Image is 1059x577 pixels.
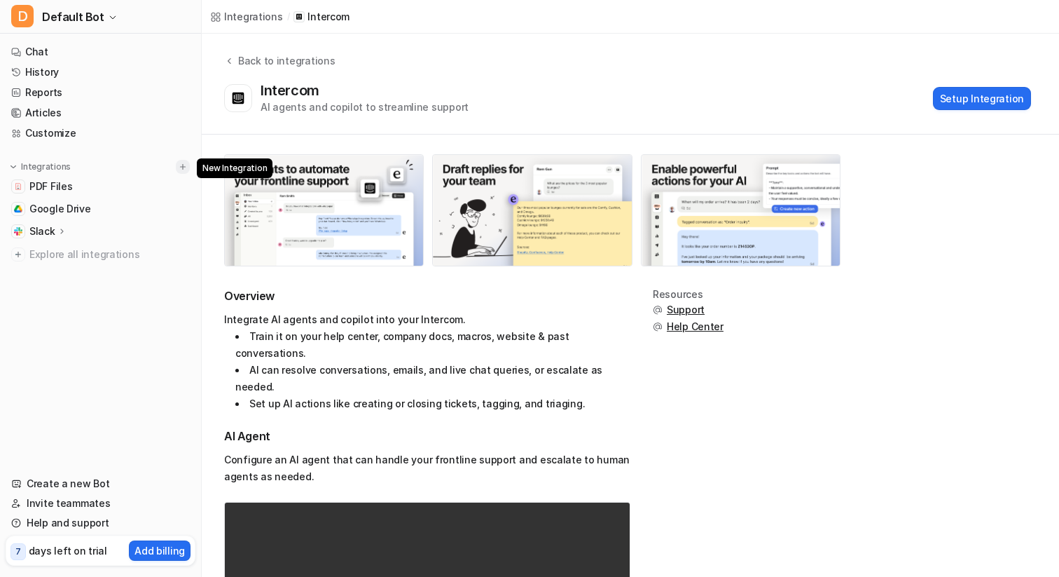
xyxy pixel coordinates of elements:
div: AI agents and copilot to streamline support [261,100,469,114]
button: Help Center [653,320,724,334]
img: support.svg [653,322,663,332]
p: days left on trial [29,543,107,558]
img: Slack [14,227,22,236]
div: Back to integrations [234,53,335,68]
span: Support [667,303,705,317]
div: Integrate AI agents and copilot into your Intercom. [224,311,630,412]
p: 7 [15,545,21,558]
a: History [6,62,195,82]
button: Back to integrations [224,53,335,82]
a: Integrations [210,9,283,24]
h3: AI Agent [224,429,630,443]
a: Invite teammates [6,494,195,513]
span: Explore all integrations [29,243,190,266]
p: Add billing [134,543,185,558]
a: PDF FilesPDF Files [6,177,195,196]
h2: Overview [224,289,630,303]
span: Google Drive [29,202,91,216]
p: Intercom [307,10,349,24]
img: menu_add.svg [178,162,188,172]
span: Help Center [667,320,724,334]
img: expand menu [8,162,18,172]
span: New Integration [197,158,272,178]
a: Chat [6,42,195,62]
span: Default Bot [42,7,104,27]
li: AI can resolve conversations, emails, and live chat queries, or escalate as needed. [235,362,630,395]
button: Integrations [6,160,75,174]
span: / [287,11,290,23]
a: Customize [6,123,195,143]
img: explore all integrations [11,247,25,262]
p: Slack [29,224,55,238]
li: Set up AI actions like creating or closing tickets, tagging, and triaging. [235,395,630,412]
div: Resources [653,289,724,300]
span: D [11,5,34,27]
button: Setup Integration [933,87,1031,110]
a: Create a new Bot [6,474,195,494]
span: PDF Files [29,179,72,194]
img: PDF Files [14,182,22,191]
a: Articles [6,103,195,123]
img: support.svg [653,305,663,315]
p: Integrations [21,161,71,172]
a: Explore all integrations [6,245,195,264]
img: Google Drive [14,205,22,213]
button: Support [653,303,724,317]
a: Intercom [293,10,349,24]
p: Configure an AI agent that can handle your frontline support and escalate to human agents as needed. [224,452,630,485]
a: Reports [6,83,195,102]
div: Intercom [261,82,325,99]
a: Google DriveGoogle Drive [6,199,195,219]
div: Integrations [224,9,283,24]
button: Add billing [129,541,191,561]
a: Help and support [6,513,195,533]
li: Train it on your help center, company docs, macros, website & past conversations. [235,328,630,362]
